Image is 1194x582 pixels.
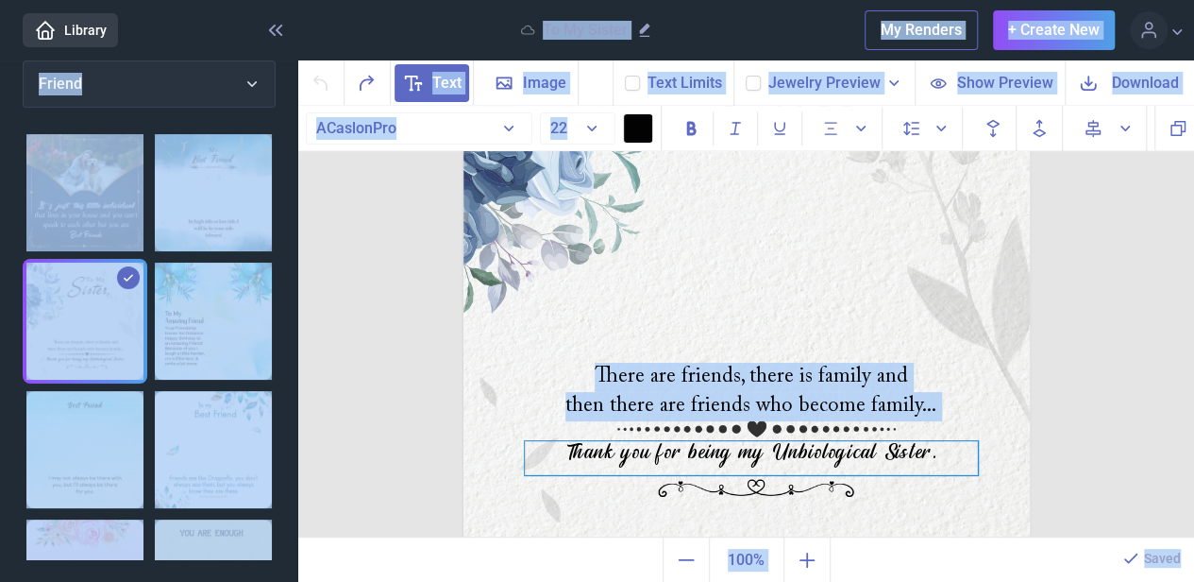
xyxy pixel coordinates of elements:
span: Image [523,72,566,94]
span: 22 [550,119,567,137]
button: Jewelry Preview [768,72,903,94]
button: Zoom out [663,538,709,582]
button: Show Preview [915,60,1065,105]
img: Friends are like Dragonfly, you don’t [155,391,272,508]
button: Actual size [709,538,784,582]
button: Spacing [890,108,963,149]
span: 100% [714,541,780,579]
button: Underline [758,111,802,145]
img: Little individual [26,134,143,251]
button: ACaslonPro [306,112,532,145]
button: Friend [23,60,276,108]
span: Download [1112,72,1179,94]
div: There are friends, there is family and then there are friends who become family... [525,363,978,416]
button: Alignment [810,108,883,149]
p: Saved [1144,549,1181,568]
img: My Best Friend [155,134,272,251]
img: To My Amazing Friend [155,263,272,380]
button: Undo [298,60,345,105]
button: Image [474,60,579,105]
button: Redo [345,60,391,105]
button: Text Limits [647,72,722,94]
span: Show Preview [957,72,1053,94]
p: To My Sister [543,21,628,40]
button: My Renders [865,10,978,50]
span: Text [432,72,462,94]
button: 22 [540,112,615,145]
button: Align to page [1070,106,1147,151]
a: Library [23,13,118,47]
span: Jewelry Preview [768,72,881,94]
span: ACaslonPro [316,119,396,137]
img: To My Sister [26,263,143,380]
button: Backwards [970,106,1017,151]
button: Italic [714,111,758,145]
button: Forwards [1017,106,1063,151]
button: Bold [669,111,714,145]
div: Thank you for being my Unbiological Sister. [525,441,978,475]
button: + Create New [993,10,1115,50]
button: Zoom in [784,538,831,582]
button: Download [1065,60,1194,105]
span: Friend [39,75,82,93]
button: Text [391,60,474,105]
img: Best Friend [26,391,143,508]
